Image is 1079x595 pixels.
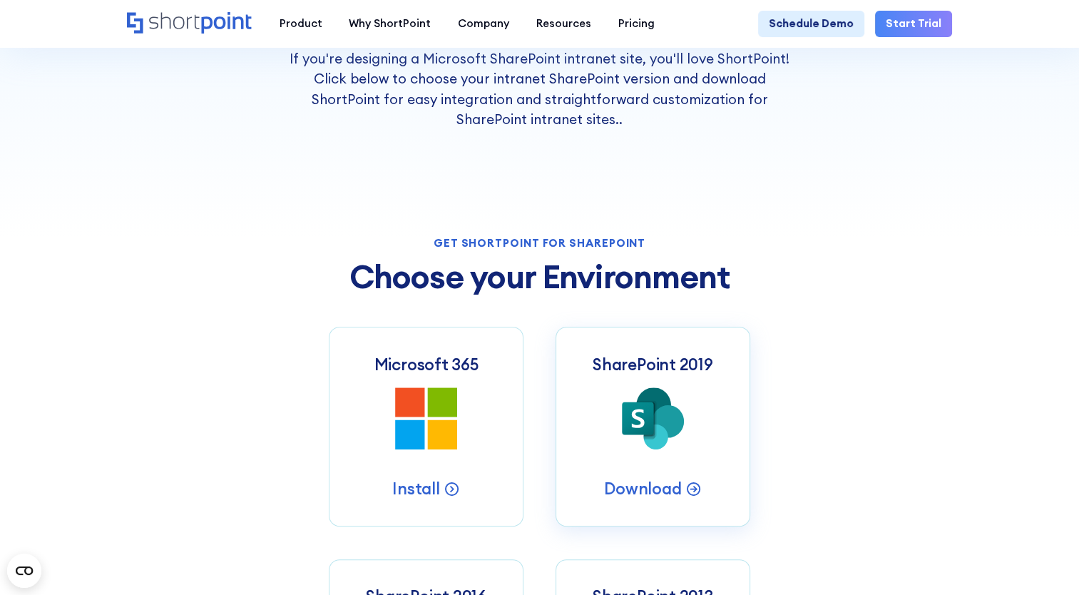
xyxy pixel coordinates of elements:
[556,327,750,527] a: SharePoint 2019Download
[266,11,336,38] a: Product
[329,259,750,295] h2: Choose your Environment
[604,478,681,499] p: Download
[374,355,479,374] h3: Microsoft 365
[593,355,713,374] h3: SharePoint 2019
[349,16,431,32] div: Why ShortPoint
[335,11,444,38] a: Why ShortPoint
[1008,527,1079,595] iframe: Chat Widget
[7,554,41,588] button: Open CMP widget
[458,16,509,32] div: Company
[127,12,252,35] a: Home
[329,238,750,248] div: Get Shortpoint for Sharepoint
[329,327,523,527] a: Microsoft 365Install
[618,16,655,32] div: Pricing
[875,11,952,38] a: Start Trial
[536,16,591,32] div: Resources
[758,11,864,38] a: Schedule Demo
[444,11,523,38] a: Company
[287,49,792,129] p: If you're designing a Microsoft SharePoint intranet site, you'll love ShortPoint! Click below to ...
[605,11,668,38] a: Pricing
[523,11,605,38] a: Resources
[279,16,322,32] div: Product
[392,478,439,499] p: Install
